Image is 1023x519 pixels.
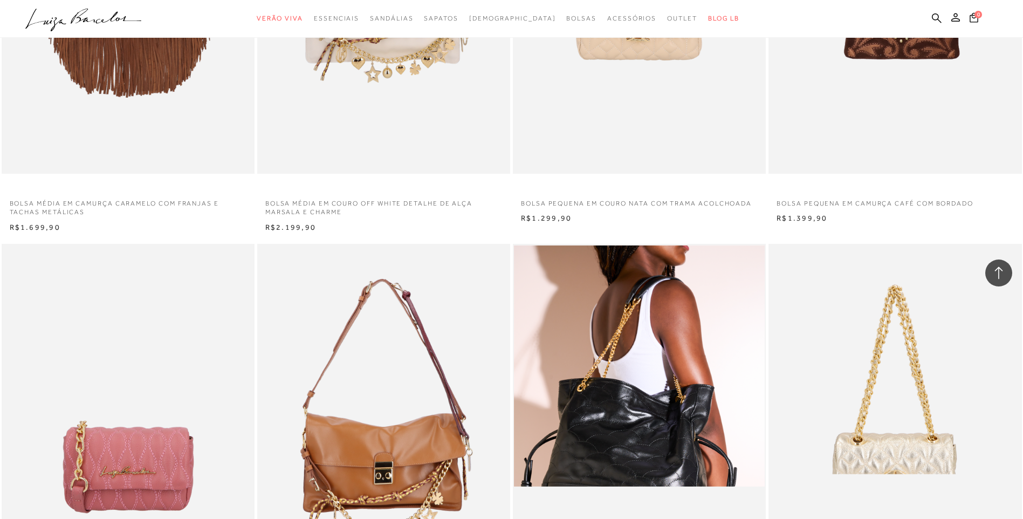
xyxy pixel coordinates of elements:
[708,9,739,29] a: BLOG LB
[469,9,556,29] a: noSubCategoriesText
[469,15,556,22] span: [DEMOGRAPHIC_DATA]
[667,15,697,22] span: Outlet
[974,11,982,18] span: 0
[521,214,572,222] span: R$1.299,90
[768,193,1021,208] a: BOLSA PEQUENA EM CAMURÇA CAFÉ COM BORDADO
[966,12,981,26] button: 0
[566,15,596,22] span: Bolsas
[370,9,413,29] a: categoryNavScreenReaderText
[2,193,255,217] a: BOLSA MÉDIA EM CAMURÇA CARAMELO COM FRANJAS E TACHAS METÁLICAS
[566,9,596,29] a: categoryNavScreenReaderText
[314,15,359,22] span: Essenciais
[265,223,316,231] span: R$2.199,90
[607,9,656,29] a: categoryNavScreenReaderText
[667,9,697,29] a: categoryNavScreenReaderText
[370,15,413,22] span: Sandálias
[708,15,739,22] span: BLOG LB
[257,193,510,217] a: BOLSA MÉDIA EM COURO OFF WHITE DETALHE DE ALÇA MARSALA E CHARME
[10,223,60,231] span: R$1.699,90
[257,15,303,22] span: Verão Viva
[424,9,458,29] a: categoryNavScreenReaderText
[777,214,827,222] span: R$1.399,90
[314,9,359,29] a: categoryNavScreenReaderText
[513,193,766,208] a: BOLSA PEQUENA EM COURO NATA COM TRAMA ACOLCHOADA
[424,15,458,22] span: Sapatos
[607,15,656,22] span: Acessórios
[257,9,303,29] a: categoryNavScreenReaderText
